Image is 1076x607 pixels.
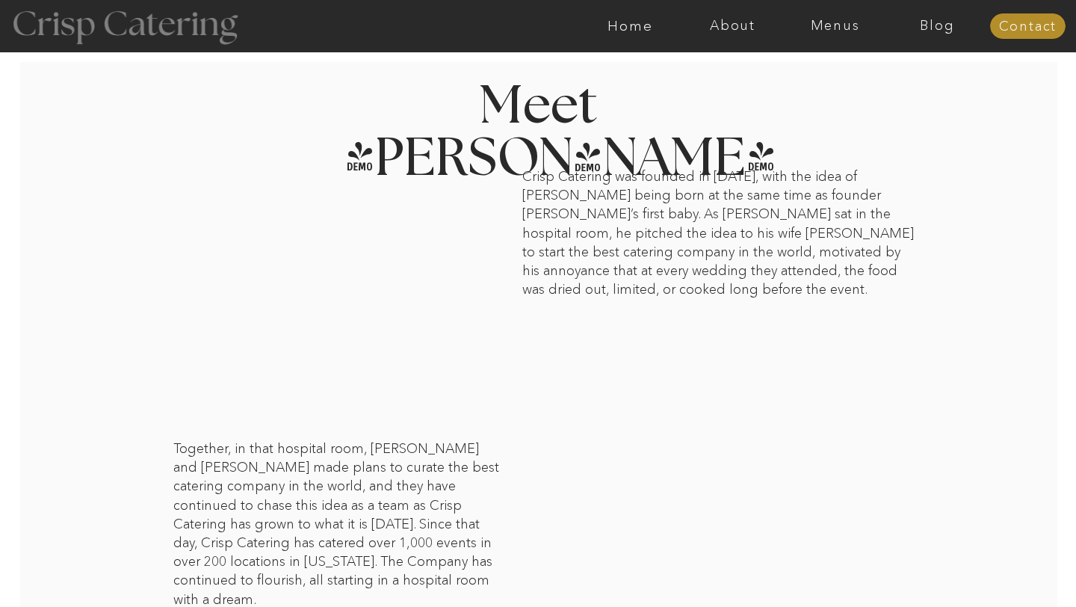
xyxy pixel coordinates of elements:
a: Home [579,19,681,34]
a: Contact [990,19,1066,34]
p: Crisp Catering was founded in [DATE], with the idea of [PERSON_NAME] being born at the same time ... [522,167,918,301]
a: Blog [886,19,989,34]
h2: Meet [PERSON_NAME] [344,81,732,140]
a: About [681,19,784,34]
a: Menus [784,19,886,34]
